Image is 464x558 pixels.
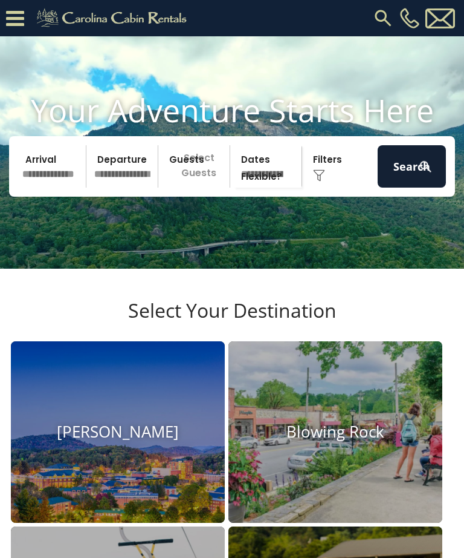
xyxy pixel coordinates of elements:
h1: Your Adventure Starts Here [9,91,455,129]
h4: Blowing Rock [228,423,442,442]
button: Search [378,145,446,188]
h3: Select Your Destination [9,299,455,341]
img: filter--v1.png [313,169,325,182]
a: Blowing Rock [228,341,442,523]
img: search-regular-white.png [418,159,433,174]
a: [PERSON_NAME] [11,341,225,523]
img: Khaki-logo.png [30,6,197,30]
h4: [PERSON_NAME] [11,423,225,442]
a: [PHONE_NUMBER] [397,8,422,28]
p: Select Guests [162,145,230,188]
img: search-regular.svg [372,7,394,29]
